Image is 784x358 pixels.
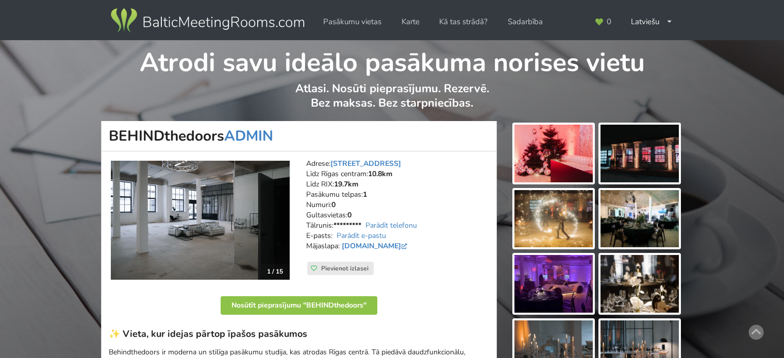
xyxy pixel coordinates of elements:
a: Parādīt e-pastu [337,231,386,241]
a: Sadarbība [501,12,550,32]
h3: ✨ Vieta, kur idejas pārtop īpašos pasākumos [109,328,489,340]
img: BEHINDthedoors | Rīga | Pasākumu vieta - galerijas bilde [600,255,679,313]
img: BEHINDthedoors | Rīga | Pasākumu vieta - galerijas bilde [600,125,679,182]
p: Atlasi. Nosūti pieprasījumu. Rezervē. Bez maksas. Bez starpniecības. [102,81,682,121]
strong: 10.8km [368,169,392,179]
img: BEHINDthedoors | Rīga | Pasākumu vieta - galerijas bilde [600,190,679,248]
address: Adrese: Līdz Rīgas centram: Līdz RIX: Pasākumu telpas: Numuri: Gultasvietas: Tālrunis: E-pasts: M... [306,159,489,262]
strong: 0 [331,200,336,210]
img: Svinību telpa | Rīga | BEHINDthedoors [111,161,290,280]
a: [DOMAIN_NAME] [342,241,409,251]
a: [STREET_ADDRESS] [330,159,401,168]
strong: 19.7km [334,179,358,189]
a: Parādīt telefonu [365,220,417,230]
h1: Atrodi savu ideālo pasākuma norises vietu [102,40,682,79]
span: 0 [607,18,611,26]
a: ADMIN [224,126,273,146]
span: Pievienot izlasei [321,264,369,272]
img: BEHINDthedoors | Rīga | Pasākumu vieta - galerijas bilde [514,125,593,182]
strong: 1 [363,190,367,199]
img: BEHINDthedoors | Rīga | Pasākumu vieta - galerijas bilde [514,190,593,248]
h1: BEHINDthedoors [101,121,497,151]
a: Karte [394,12,427,32]
strong: 0 [347,210,352,220]
a: Svinību telpa | Rīga | BEHINDthedoors 1 / 15 [111,161,290,280]
a: Pasākumu vietas [316,12,389,32]
img: Baltic Meeting Rooms [109,6,306,35]
div: 1 / 15 [261,264,289,279]
div: Latviešu [624,12,680,32]
a: Kā tas strādā? [432,12,495,32]
img: BEHINDthedoors | Rīga | Pasākumu vieta - galerijas bilde [514,255,593,313]
button: Nosūtīt pieprasījumu "BEHINDthedoors" [221,296,377,315]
